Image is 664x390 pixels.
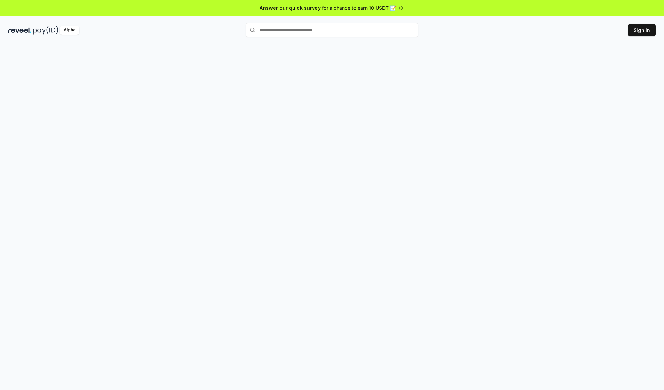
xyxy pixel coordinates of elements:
div: Alpha [60,26,79,35]
span: for a chance to earn 10 USDT 📝 [322,4,396,11]
button: Sign In [628,24,656,36]
img: reveel_dark [8,26,31,35]
img: pay_id [33,26,58,35]
span: Answer our quick survey [260,4,321,11]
